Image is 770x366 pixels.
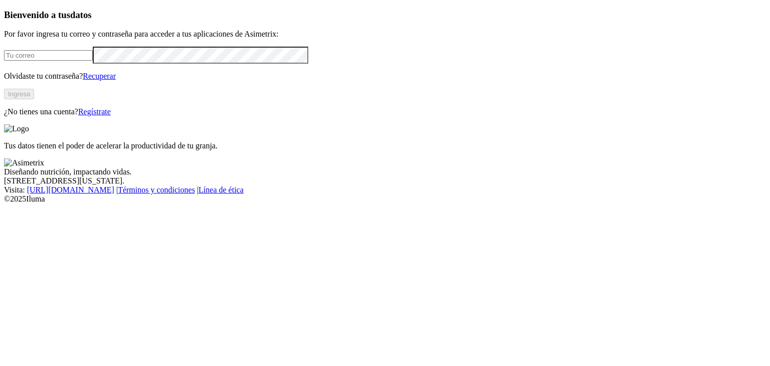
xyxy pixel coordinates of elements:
[4,158,44,167] img: Asimetrix
[4,186,766,195] div: Visita : | |
[4,176,766,186] div: [STREET_ADDRESS][US_STATE].
[78,107,111,116] a: Regístrate
[4,89,34,99] button: Ingresa
[118,186,195,194] a: Términos y condiciones
[4,124,29,133] img: Logo
[83,72,116,80] a: Recuperar
[4,141,766,150] p: Tus datos tienen el poder de acelerar la productividad de tu granja.
[27,186,114,194] a: [URL][DOMAIN_NAME]
[70,10,92,20] span: datos
[4,195,766,204] div: © 2025 Iluma
[4,10,766,21] h3: Bienvenido a tus
[4,72,766,81] p: Olvidaste tu contraseña?
[199,186,244,194] a: Línea de ética
[4,50,93,61] input: Tu correo
[4,30,766,39] p: Por favor ingresa tu correo y contraseña para acceder a tus aplicaciones de Asimetrix:
[4,107,766,116] p: ¿No tienes una cuenta?
[4,167,766,176] div: Diseñando nutrición, impactando vidas.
